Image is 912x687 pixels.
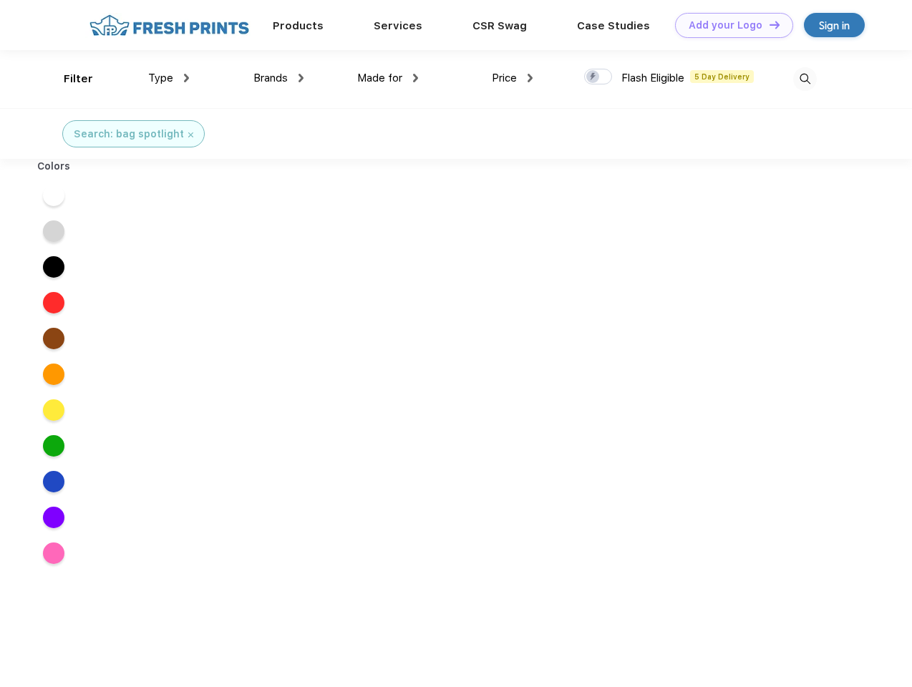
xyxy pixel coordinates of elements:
[273,19,324,32] a: Products
[64,71,93,87] div: Filter
[299,74,304,82] img: dropdown.png
[528,74,533,82] img: dropdown.png
[689,19,762,31] div: Add your Logo
[819,17,850,34] div: Sign in
[690,70,754,83] span: 5 Day Delivery
[188,132,193,137] img: filter_cancel.svg
[413,74,418,82] img: dropdown.png
[74,127,184,142] div: Search: bag spotlight
[26,159,82,174] div: Colors
[148,72,173,84] span: Type
[253,72,288,84] span: Brands
[770,21,780,29] img: DT
[804,13,865,37] a: Sign in
[793,67,817,91] img: desktop_search.svg
[621,72,684,84] span: Flash Eligible
[492,72,517,84] span: Price
[184,74,189,82] img: dropdown.png
[85,13,253,38] img: fo%20logo%202.webp
[357,72,402,84] span: Made for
